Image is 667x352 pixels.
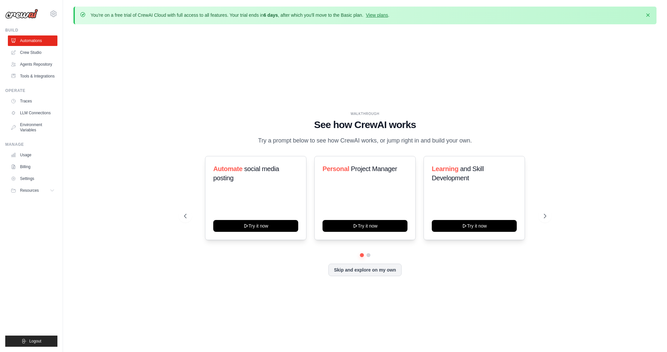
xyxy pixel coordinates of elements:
a: Settings [8,173,57,184]
img: Logo [5,9,38,19]
a: Tools & Integrations [8,71,57,81]
a: Usage [8,150,57,160]
a: Crew Studio [8,47,57,58]
div: WALKTHROUGH [184,111,546,116]
div: Build [5,28,57,33]
p: You're on a free trial of CrewAI Cloud with full access to all features. Your trial ends in , aft... [91,12,389,18]
a: Automations [8,35,57,46]
h1: See how CrewAI works [184,119,546,131]
a: Traces [8,96,57,106]
button: Try it now [213,220,298,232]
button: Logout [5,336,57,347]
span: Personal [323,165,349,172]
a: Agents Repository [8,59,57,70]
span: Automate [213,165,242,172]
span: social media posting [213,165,279,182]
button: Resources [8,185,57,196]
span: Project Manager [351,165,397,172]
div: Manage [5,142,57,147]
span: Resources [20,188,39,193]
a: Environment Variables [8,120,57,135]
strong: 6 days [263,12,278,18]
span: Logout [29,339,41,344]
span: Learning [432,165,458,172]
button: Try it now [323,220,407,232]
a: LLM Connections [8,108,57,118]
a: View plans [366,12,388,18]
a: Billing [8,162,57,172]
p: Try a prompt below to see how CrewAI works, or jump right in and build your own. [255,136,475,145]
button: Try it now [432,220,517,232]
button: Skip and explore on my own [328,264,402,276]
div: Operate [5,88,57,93]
